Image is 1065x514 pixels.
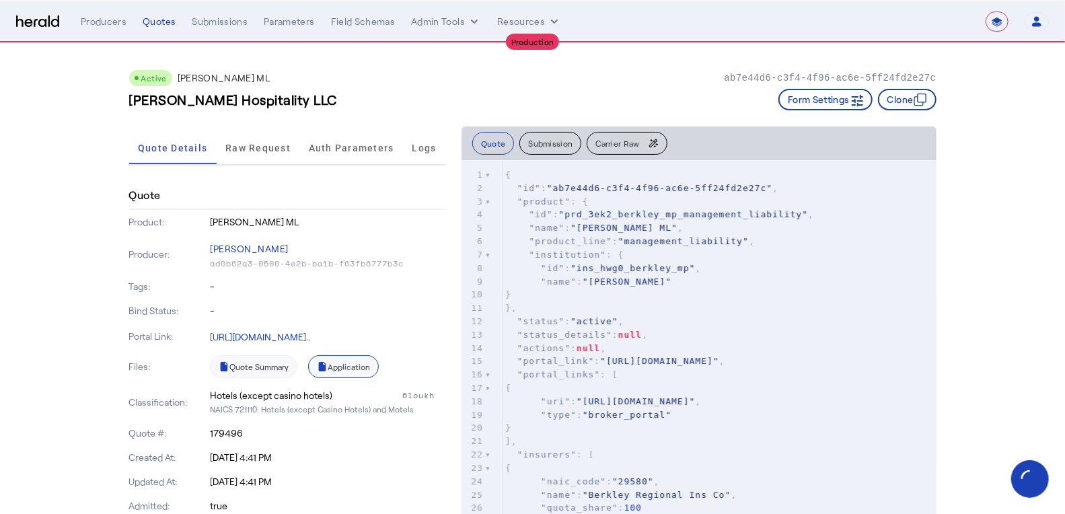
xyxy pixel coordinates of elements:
div: Field Schemas [331,15,396,28]
div: Submissions [192,15,248,28]
span: : , [505,476,660,486]
button: Carrier Raw [587,132,667,155]
div: 5 [462,221,485,235]
h4: Quote [129,187,161,203]
div: 1 [462,168,485,182]
p: ab7e44d6-c3f4-4f96-ac6e-5ff24fd2e27c [724,71,936,85]
p: [DATE] 4:41 PM [210,451,445,464]
span: "actions" [517,343,571,353]
span: : , [505,356,725,366]
span: "status" [517,316,565,326]
span: : { [505,196,589,207]
p: [PERSON_NAME] ML [178,71,270,85]
a: [URL][DOMAIN_NAME].. [210,331,310,342]
span: }, [505,303,517,313]
span: "Berkley Regional Ins Co" [583,490,731,500]
div: 8 [462,262,485,275]
p: true [210,499,445,513]
div: 20 [462,421,485,435]
span: "[URL][DOMAIN_NAME]" [577,396,696,406]
span: } [505,423,511,433]
span: Quote Details [138,143,207,153]
div: 6loukh [402,389,445,402]
div: 17 [462,381,485,395]
div: 21 [462,435,485,448]
span: : , [505,316,624,326]
span: null [577,343,600,353]
span: null [618,330,642,340]
span: : , [505,236,755,246]
div: 25 [462,488,485,502]
span: "uri" [541,396,571,406]
div: 10 [462,288,485,301]
p: ad0b62a3-0500-4e2b-ba1b-f63fb6777b3c [210,258,445,269]
div: 19 [462,408,485,422]
p: [PERSON_NAME] [210,240,445,258]
span: : [ [505,369,618,379]
span: { [505,170,511,180]
span: "broker_portal" [583,410,671,420]
h3: [PERSON_NAME] Hospitality LLC [129,90,338,109]
span: : [505,503,642,513]
div: 9 [462,275,485,289]
span: "status_details" [517,330,612,340]
span: : , [505,396,701,406]
button: internal dropdown menu [411,15,481,28]
p: Producer: [129,248,208,261]
p: Quote #: [129,427,208,440]
p: Files: [129,360,208,373]
div: 6 [462,235,485,248]
span: : , [505,330,648,340]
div: 14 [462,342,485,355]
span: : , [505,209,814,219]
p: [DATE] 4:41 PM [210,475,445,488]
span: "institution" [529,250,606,260]
span: "ins_hwg0_berkley_mp" [571,263,695,273]
span: Raw Request [225,143,291,153]
a: Quote Summary [210,355,297,378]
div: 13 [462,328,485,342]
span: "[URL][DOMAIN_NAME]" [600,356,719,366]
span: { [505,383,511,393]
p: [PERSON_NAME] ML [210,215,445,229]
p: Classification: [129,396,208,409]
span: Auth Parameters [309,143,394,153]
span: : , [505,263,701,273]
span: ], [505,436,517,446]
span: "portal_links" [517,369,601,379]
img: Herald Logo [16,15,59,28]
span: { [505,463,511,473]
div: Hotels (except casino hotels) [210,389,332,402]
div: 15 [462,355,485,368]
div: 11 [462,301,485,315]
span: "prd_3ek2_berkley_mp_management_liability" [558,209,808,219]
div: 24 [462,475,485,488]
span: "name" [541,490,577,500]
span: "naic_code" [541,476,606,486]
p: Portal Link: [129,330,208,343]
div: Parameters [264,15,315,28]
span: "name" [529,223,564,233]
span: "product_line" [529,236,612,246]
span: "portal_link" [517,356,595,366]
p: Tags: [129,280,208,293]
span: : [505,410,671,420]
span: : , [505,223,684,233]
p: Created At: [129,451,208,464]
span: "quota_share" [541,503,618,513]
span: "[PERSON_NAME] ML" [571,223,677,233]
p: - [210,304,445,318]
div: 16 [462,368,485,381]
span: : { [505,250,624,260]
p: NAICS 721110: Hotels (except Casino Hotels) and Motels [210,402,445,416]
span: 100 [624,503,641,513]
span: "type" [541,410,577,420]
div: 18 [462,395,485,408]
span: Active [141,73,167,83]
span: : [ [505,449,595,460]
span: "product" [517,196,571,207]
span: Carrier Raw [595,139,639,147]
div: 4 [462,208,485,221]
span: "id" [541,263,564,273]
span: "active" [571,316,618,326]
